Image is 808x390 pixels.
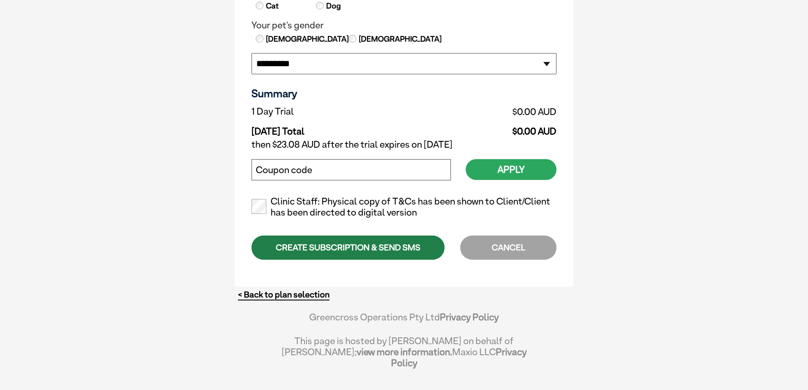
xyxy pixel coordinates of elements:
legend: Your pet's gender [252,20,556,31]
div: Greencross Operations Pty Ltd [281,311,527,331]
div: CANCEL [460,236,556,260]
td: then $23.08 AUD after the trial expires on [DATE] [252,137,556,152]
a: Privacy Policy [391,346,527,368]
input: Clinic Staff: Physical copy of T&Cs has been shown to Client/Client has been directed to digital ... [252,199,266,214]
div: This page is hosted by [PERSON_NAME] on behalf of [PERSON_NAME]; Maxio LLC [281,331,527,368]
label: Clinic Staff: Physical copy of T&Cs has been shown to Client/Client has been directed to digital ... [252,196,556,218]
h3: Summary [252,87,556,100]
a: view more information. [357,346,452,357]
label: Coupon code [256,165,312,176]
button: Apply [466,159,556,180]
td: $0.00 AUD [417,119,556,137]
td: 1 Day Trial [252,104,417,119]
a: Privacy Policy [440,311,499,323]
td: [DATE] Total [252,119,417,137]
a: < Back to plan selection [238,289,330,300]
td: $0.00 AUD [417,104,556,119]
div: CREATE SUBSCRIPTION & SEND SMS [252,236,445,260]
